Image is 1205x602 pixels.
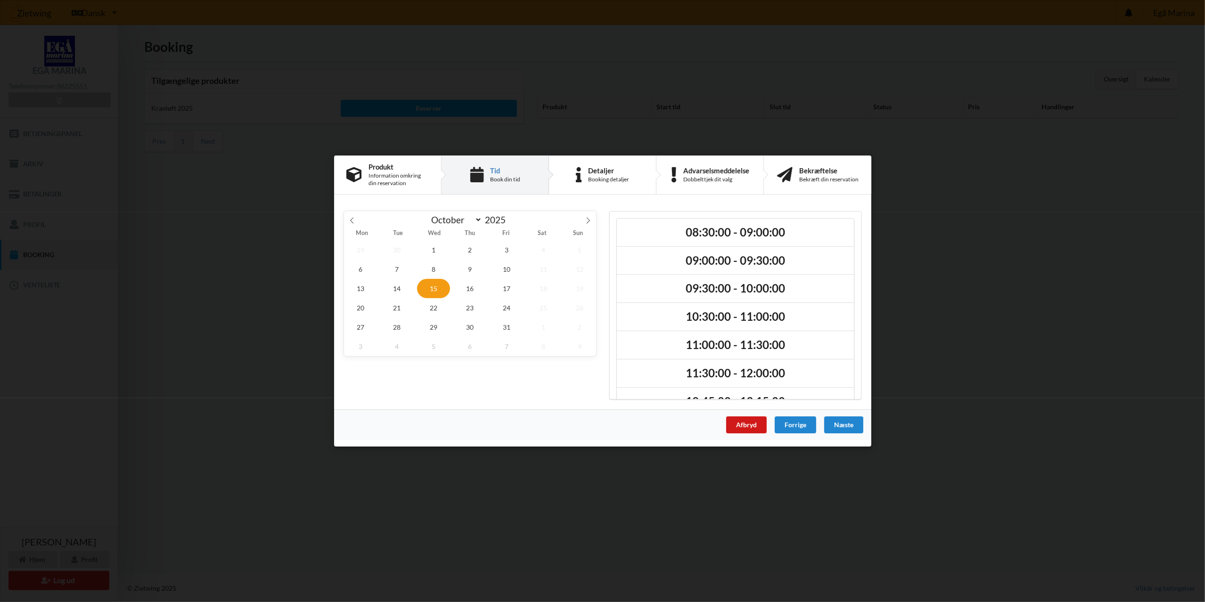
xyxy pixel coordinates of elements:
span: October 13, 2025 [344,279,377,298]
span: October 1, 2025 [417,240,450,260]
h2: 09:30:00 - 10:00:00 [623,282,847,296]
h2: 12:45:00 - 13:15:00 [623,394,847,409]
span: Sat [524,231,560,237]
span: October 15, 2025 [417,279,450,298]
span: October 19, 2025 [563,279,596,298]
span: November 8, 2025 [526,337,559,356]
span: September 30, 2025 [380,240,413,260]
h2: 10:30:00 - 11:00:00 [623,309,847,324]
h2: 11:00:00 - 11:30:00 [623,338,847,352]
span: November 4, 2025 [380,337,413,356]
span: September 29, 2025 [344,240,377,260]
span: October 16, 2025 [453,279,486,298]
span: October 8, 2025 [417,260,450,279]
span: October 17, 2025 [490,279,523,298]
span: October 29, 2025 [417,317,450,337]
h2: 09:00:00 - 09:30:00 [623,253,847,268]
span: November 3, 2025 [344,337,377,356]
div: Bekræftelse [799,167,858,174]
span: November 7, 2025 [490,337,523,356]
span: October 10, 2025 [490,260,523,279]
span: Wed [416,231,451,237]
div: Booking detaljer [588,176,629,183]
span: Mon [344,231,380,237]
span: October 7, 2025 [380,260,413,279]
span: October 21, 2025 [380,298,413,317]
span: October 12, 2025 [563,260,596,279]
span: Fri [488,231,524,237]
span: October 4, 2025 [526,240,559,260]
span: October 27, 2025 [344,317,377,337]
div: Detaljer [588,167,629,174]
div: Dobbelttjek dit valg [683,176,749,183]
span: October 6, 2025 [344,260,377,279]
span: October 18, 2025 [526,279,559,298]
span: October 5, 2025 [563,240,596,260]
span: October 31, 2025 [490,317,523,337]
span: October 25, 2025 [526,298,559,317]
h2: 08:30:00 - 09:00:00 [623,225,847,240]
span: October 20, 2025 [344,298,377,317]
span: Sun [560,231,596,237]
span: November 2, 2025 [563,317,596,337]
span: Tue [380,231,416,237]
select: Month [426,214,482,226]
span: October 2, 2025 [453,240,486,260]
div: Forrige [774,416,816,433]
span: November 1, 2025 [526,317,559,337]
span: November 9, 2025 [563,337,596,356]
span: October 30, 2025 [453,317,486,337]
span: October 14, 2025 [380,279,413,298]
div: Book din tid [490,176,520,183]
span: November 6, 2025 [453,337,486,356]
div: Advarselsmeddelelse [683,167,749,174]
span: November 5, 2025 [417,337,450,356]
span: October 28, 2025 [380,317,413,337]
span: October 3, 2025 [490,240,523,260]
h2: 11:30:00 - 12:00:00 [623,366,847,381]
span: October 9, 2025 [453,260,486,279]
input: Year [482,214,513,225]
span: October 23, 2025 [453,298,486,317]
div: Produkt [369,163,429,171]
span: October 11, 2025 [526,260,559,279]
span: October 26, 2025 [563,298,596,317]
span: October 22, 2025 [417,298,450,317]
span: Thu [452,231,488,237]
div: Afbryd [726,416,766,433]
div: Tid [490,167,520,174]
div: Næste [824,416,863,433]
div: Information omkring din reservation [369,172,429,187]
div: Bekræft din reservation [799,176,858,183]
span: October 24, 2025 [490,298,523,317]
